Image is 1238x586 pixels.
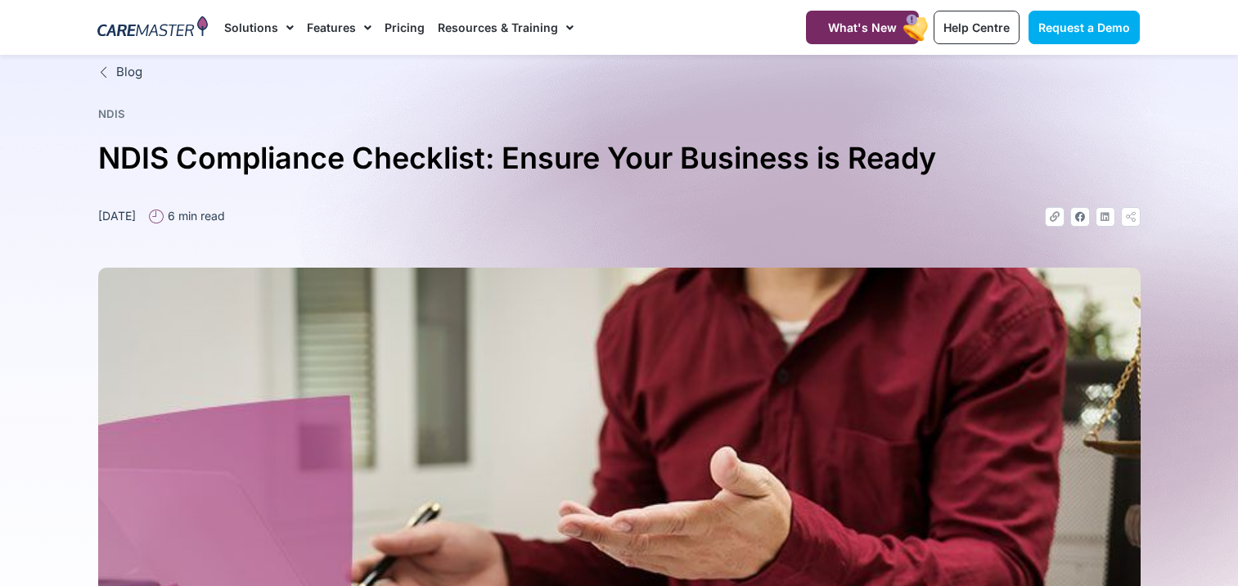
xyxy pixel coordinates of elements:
a: NDIS [98,107,125,120]
h1: NDIS Compliance Checklist: Ensure Your Business is Ready [98,134,1141,183]
span: Blog [112,63,142,82]
span: 6 min read [164,207,225,224]
time: [DATE] [98,209,136,223]
a: Help Centre [934,11,1020,44]
span: Help Centre [943,20,1010,34]
span: What's New [828,20,897,34]
a: Request a Demo [1029,11,1140,44]
img: CareMaster Logo [97,16,208,40]
a: What's New [806,11,919,44]
span: Request a Demo [1038,20,1130,34]
a: Blog [98,63,1141,82]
